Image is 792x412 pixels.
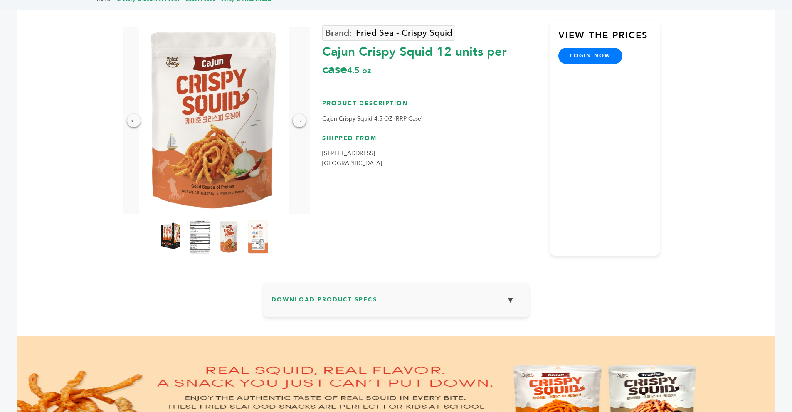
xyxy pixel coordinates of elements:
[558,48,622,64] a: login now
[248,220,269,254] img: Cajun Crispy Squid 12 units per case 4.5 oz
[322,148,542,168] p: [STREET_ADDRESS] [GEOGRAPHIC_DATA]
[347,65,371,76] span: 4.5 oz
[322,39,542,78] div: Cajun Crispy Squid 12 units per case
[558,29,660,48] h3: View the Prices
[219,220,239,254] img: Cajun Crispy Squid 12 units per case 4.5 oz
[160,220,181,254] img: Cajun Crispy Squid 12 units per case 4.5 oz Product Label
[293,114,306,127] div: →
[139,27,289,214] img: Cajun Crispy Squid 12 units per case 4.5 oz
[271,291,521,315] h3: Download Product Specs
[322,134,542,149] h3: Shipped From
[190,220,210,254] img: Cajun Crispy Squid 12 units per case 4.5 oz Nutrition Info
[322,114,542,124] p: Cajun Crispy Squid 4.5 OZ (RRP Case)
[322,99,542,114] h3: Product Description
[500,291,521,309] button: ▼
[127,114,141,127] div: ←
[322,25,455,41] a: Fried Sea - Crispy Squid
